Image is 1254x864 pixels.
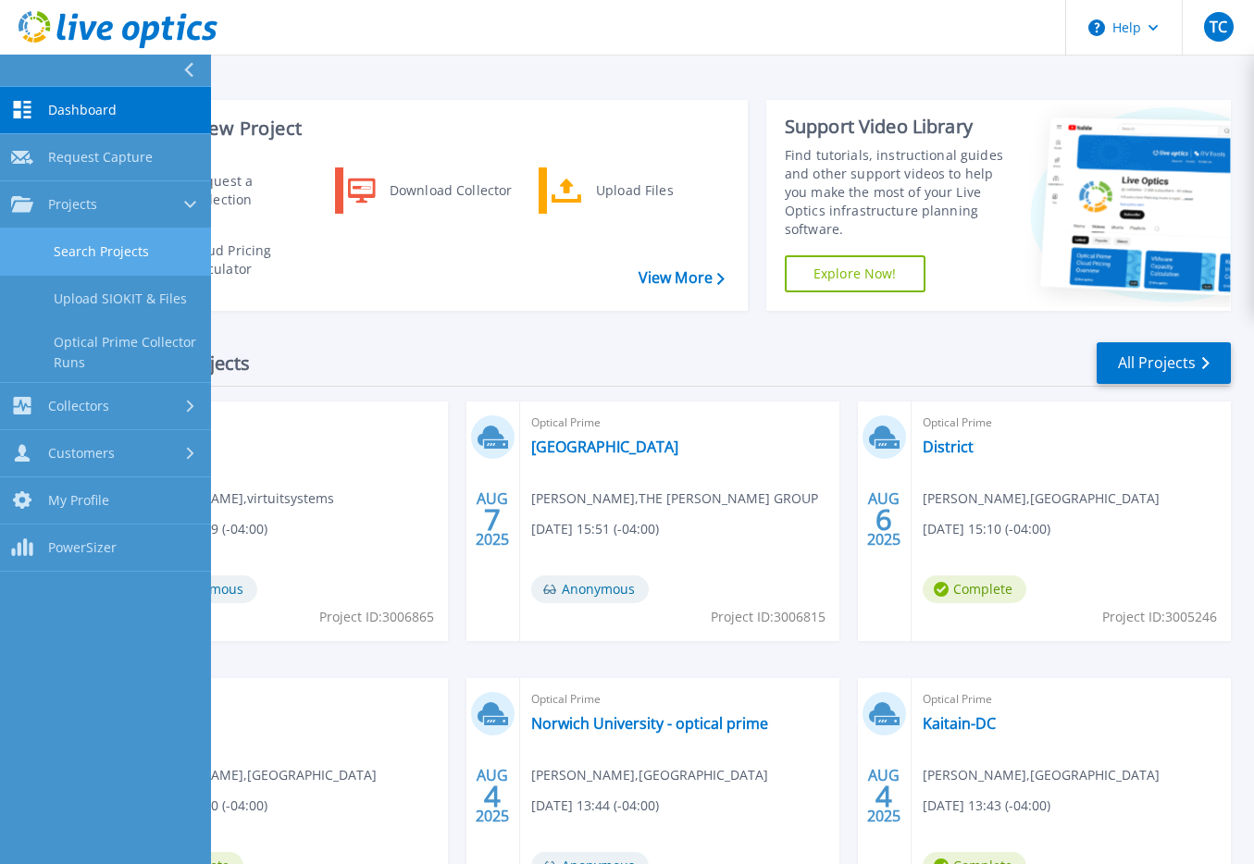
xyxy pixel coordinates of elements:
[531,575,649,603] span: Anonymous
[923,438,974,456] a: District
[140,488,334,509] span: [PERSON_NAME] , virtuitsystems
[179,241,316,278] div: Cloud Pricing Calculator
[475,486,510,553] div: AUG 2025
[923,413,1220,433] span: Optical Prime
[131,118,724,139] h3: Start a New Project
[380,172,520,209] div: Download Collector
[531,689,828,710] span: Optical Prime
[48,398,109,414] span: Collectors
[539,167,728,214] a: Upload Files
[923,575,1026,603] span: Complete
[48,445,115,462] span: Customers
[484,788,501,804] span: 4
[48,492,109,509] span: My Profile
[711,607,826,627] span: Project ID: 3006815
[484,512,501,527] span: 7
[335,167,525,214] a: Download Collector
[319,607,434,627] span: Project ID: 3006865
[923,714,996,733] a: Kaitain-DC
[1210,19,1227,34] span: TC
[531,413,828,433] span: Optical Prime
[1102,607,1217,627] span: Project ID: 3005246
[531,765,768,785] span: [PERSON_NAME] , [GEOGRAPHIC_DATA]
[866,762,901,830] div: AUG 2025
[923,765,1160,785] span: [PERSON_NAME] , [GEOGRAPHIC_DATA]
[48,102,117,118] span: Dashboard
[48,196,97,213] span: Projects
[875,512,892,527] span: 6
[531,438,678,456] a: [GEOGRAPHIC_DATA]
[785,255,925,292] a: Explore Now!
[923,488,1160,509] span: [PERSON_NAME] , [GEOGRAPHIC_DATA]
[140,689,437,710] span: Optical Prime
[866,486,901,553] div: AUG 2025
[140,765,377,785] span: [PERSON_NAME] , [GEOGRAPHIC_DATA]
[531,714,768,733] a: Norwich University - optical prime
[923,796,1050,816] span: [DATE] 13:43 (-04:00)
[531,796,659,816] span: [DATE] 13:44 (-04:00)
[130,167,320,214] a: Request a Collection
[785,146,1016,239] div: Find tutorials, instructional guides and other support videos to help you make the most of your L...
[923,689,1220,710] span: Optical Prime
[875,788,892,804] span: 4
[180,172,316,209] div: Request a Collection
[130,237,320,283] a: Cloud Pricing Calculator
[140,413,437,433] span: Optical Prime
[639,269,725,287] a: View More
[1097,342,1231,384] a: All Projects
[48,149,153,166] span: Request Capture
[587,172,724,209] div: Upload Files
[475,762,510,830] div: AUG 2025
[785,115,1016,139] div: Support Video Library
[531,519,659,539] span: [DATE] 15:51 (-04:00)
[923,519,1050,539] span: [DATE] 15:10 (-04:00)
[531,488,818,509] span: [PERSON_NAME] , THE [PERSON_NAME] GROUP
[48,539,117,556] span: PowerSizer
